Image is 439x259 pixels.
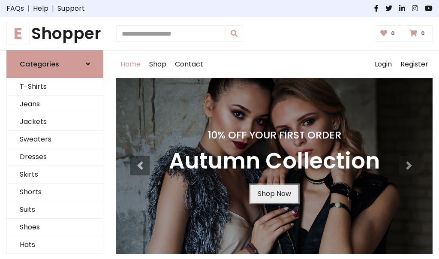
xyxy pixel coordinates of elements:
[116,51,145,78] a: Home
[20,60,59,68] h6: Categories
[6,24,103,43] a: EShopper
[7,166,103,184] a: Skirts
[7,78,103,96] a: T-Shirts
[6,3,24,14] a: FAQs
[7,113,103,131] a: Jackets
[7,184,103,201] a: Shorts
[404,25,433,42] a: 0
[6,50,103,78] a: Categories
[145,51,171,78] a: Shop
[7,131,103,148] a: Sweaters
[24,3,33,14] span: |
[375,25,403,42] a: 0
[389,30,397,37] span: 0
[169,129,380,141] h4: 10% Off Your First Order
[7,96,103,113] a: Jeans
[7,148,103,166] a: Dresses
[396,51,433,78] a: Register
[57,3,85,14] a: Support
[6,24,103,43] h1: Shopper
[33,3,48,14] a: Help
[370,51,396,78] a: Login
[250,185,298,203] a: Shop Now
[48,3,57,14] span: |
[171,51,207,78] a: Contact
[7,236,103,254] a: Hats
[7,219,103,236] a: Shoes
[169,148,380,175] h3: Autumn Collection
[7,201,103,219] a: Suits
[419,30,427,37] span: 0
[6,22,30,45] span: E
